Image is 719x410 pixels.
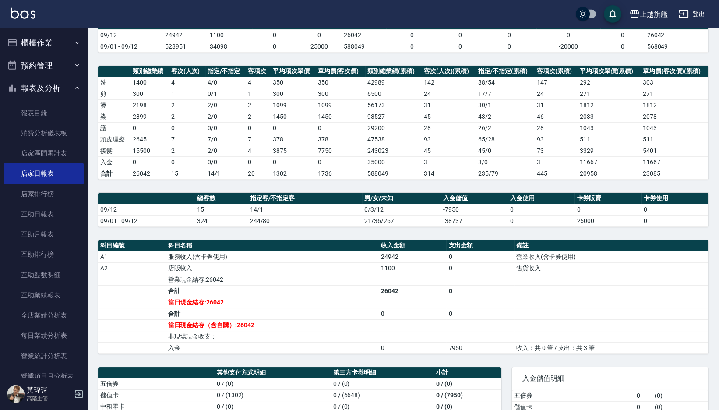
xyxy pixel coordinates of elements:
td: 燙 [98,99,130,111]
a: 營業統計分析表 [4,346,84,366]
td: 0 [641,204,708,215]
img: Person [7,385,25,403]
td: 合計 [166,285,379,297]
th: 指定/不指定 [205,66,246,77]
button: 櫃檯作業 [4,32,84,54]
th: 收入金額 [379,240,447,251]
td: 243023 [365,145,422,156]
td: 350 [271,77,316,88]
td: 29200 [365,122,422,134]
th: 客項次(累積) [535,66,578,77]
td: 2078 [641,111,708,122]
td: 合計 [98,168,130,179]
td: 1 [169,88,205,99]
td: 2 [246,99,271,111]
td: 09/12 [98,204,195,215]
td: 15500 [130,145,169,156]
td: 3329 [578,145,641,156]
table: a dense table [98,9,708,53]
th: 第三方卡券明細 [331,367,434,378]
td: 0/3/12 [362,204,441,215]
td: 0 [316,122,365,134]
a: 互助業績報表 [4,285,84,305]
th: 單均價(客次價) [316,66,365,77]
td: 當日現金結存（含自購）:26042 [166,319,379,331]
a: 消費分析儀表板 [4,123,84,143]
td: 服務收入(含卡券使用) [166,251,379,262]
td: 24 [422,88,476,99]
td: 11667 [641,156,708,168]
td: 11667 [578,156,641,168]
td: 1 [246,88,271,99]
td: 0 / (6648) [331,389,434,401]
td: 7750 [316,145,365,156]
td: 93527 [365,111,422,122]
td: 0 [508,215,575,226]
td: 43 / 2 [476,111,535,122]
td: 31 [422,99,476,111]
a: 報表目錄 [4,103,84,123]
td: -20000 [536,41,600,52]
th: 備註 [514,240,708,251]
th: 單均價(客次價)(累積) [641,66,708,77]
td: 0 [446,262,514,274]
img: Logo [11,8,35,19]
td: 26 / 2 [476,122,535,134]
a: 店家區間累計表 [4,143,84,163]
td: 35000 [365,156,422,168]
td: A1 [98,251,166,262]
td: 入金 [98,156,130,168]
td: 入金 [166,342,379,353]
td: 1100 [379,262,447,274]
td: 0 [169,122,205,134]
td: 2899 [130,111,169,122]
td: 271 [641,88,708,99]
th: 客次(人次)(累積) [422,66,476,77]
td: 31 [535,99,578,111]
td: 0 [130,156,169,168]
td: 45 / 0 [476,145,535,156]
td: 2033 [578,111,641,122]
td: 26042 [379,285,447,297]
th: 客次(人次) [169,66,205,77]
td: 21/36/267 [362,215,441,226]
td: 1099 [316,99,365,111]
td: A2 [98,262,166,274]
td: 528951 [163,41,208,52]
th: 卡券販賣 [574,193,641,204]
button: 預約管理 [4,54,84,77]
td: 300 [316,88,365,99]
td: 0 [271,156,316,168]
td: 1450 [316,111,365,122]
td: 0 / 0 [205,156,246,168]
td: 儲值卡 [98,389,215,401]
a: 全店業績分析表 [4,305,84,325]
h5: 黃瑋琛 [27,386,71,395]
td: 0 [483,41,537,52]
button: 登出 [675,6,708,22]
td: 0 [641,215,708,226]
td: 378 [271,134,316,145]
td: 3 [422,156,476,168]
th: 平均項次單價(累積) [578,66,641,77]
th: 科目名稱 [166,240,379,251]
td: 47538 [365,134,422,145]
td: 142 [422,77,476,88]
td: 3 [535,156,578,168]
td: 73 [535,145,578,156]
th: 支出金額 [446,240,514,251]
th: 男/女/未知 [362,193,441,204]
th: 類別總業績(累積) [365,66,422,77]
td: 1099 [271,99,316,111]
td: 46 [535,111,578,122]
a: 互助排行榜 [4,244,84,265]
td: -38737 [441,215,508,226]
td: 0 [271,122,316,134]
td: 09/12 [98,29,163,41]
table: a dense table [98,240,708,354]
td: 20 [246,168,271,179]
td: 0 / 0 [205,122,246,134]
td: 20958 [578,168,641,179]
td: 售貨收入 [514,262,708,274]
td: 0 [438,29,483,41]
